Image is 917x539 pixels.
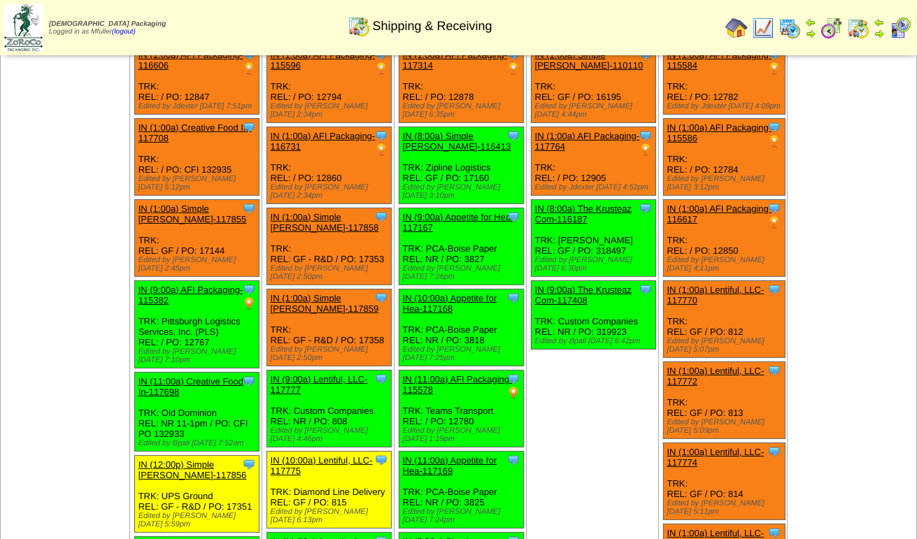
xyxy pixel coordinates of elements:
[242,120,256,134] img: Tooltip
[667,256,785,273] div: Edited by [PERSON_NAME] [DATE] 4:11pm
[374,62,388,76] img: PO
[134,456,260,533] div: TRK: UPS Ground REL: GF - R&D / PO: 17351
[399,127,524,204] div: TRK: Zipline Logistics REL: GF / PO: 17160
[399,208,524,285] div: TRK: PCA-Boise Paper REL: NR / PO: 3827
[374,291,388,305] img: Tooltip
[889,17,911,39] img: calendarcustomer.gif
[271,293,379,314] a: IN (1:00a) Simple [PERSON_NAME]-117859
[506,291,520,305] img: Tooltip
[403,508,524,524] div: Edited by [PERSON_NAME] [DATE] 7:24pm
[271,212,379,233] a: IN (1:00a) Simple [PERSON_NAME]-117858
[266,127,392,204] div: TRK: REL: / PO: 12860
[134,46,260,115] div: TRK: REL: / PO: 12847
[535,183,656,192] div: Edited by Jdexter [DATE] 4:52pm
[667,285,765,306] a: IN (1:00a) Lentiful, LLC-117770
[138,459,247,480] a: IN (12:00p) Simple [PERSON_NAME]-117856
[874,17,885,28] img: arrowleft.gif
[271,374,368,395] a: IN (9:00a) Lentiful, LLC-117777
[271,183,392,200] div: Edited by [PERSON_NAME] [DATE] 2:34pm
[399,289,524,366] div: TRK: PCA-Boise Paper REL: NR / PO: 3818
[399,452,524,529] div: TRK: PCA-Boise Paper REL: NR / PO: 3825
[531,281,656,350] div: TRK: Custom Companies REL: NR / PO: 319923
[399,46,524,123] div: TRK: REL: / PO: 12878
[138,203,247,224] a: IN (1:00a) Simple [PERSON_NAME]-117855
[138,376,243,397] a: IN (11:00a) Creative Food In-117698
[374,143,388,157] img: PO
[767,282,781,296] img: Tooltip
[403,264,524,281] div: Edited by [PERSON_NAME] [DATE] 7:26pm
[663,200,785,277] div: TRK: REL: / PO: 12850
[403,374,513,395] a: IN (11:00a) AFI Packaging-115578
[4,4,43,51] img: zoroco-logo-small.webp
[266,371,392,447] div: TRK: Custom Companies REL: NR / PO: 808
[271,131,376,152] a: IN (1:00a) AFI Packaging-116731
[138,175,260,192] div: Edited by [PERSON_NAME] [DATE] 5:12pm
[506,386,520,400] img: PO
[266,46,392,123] div: TRK: REL: / PO: 12794
[667,102,785,110] div: Edited by Jdexter [DATE] 4:09pm
[242,201,256,215] img: Tooltip
[374,372,388,386] img: Tooltip
[403,102,524,119] div: Edited by [PERSON_NAME] [DATE] 6:35pm
[535,203,632,224] a: IN (8:00a) The Krusteaz Com-116187
[767,364,781,378] img: Tooltip
[663,443,785,520] div: TRK: REL: GF / PO: 814
[138,122,252,143] a: IN (1:00a) Creative Food In-117708
[138,256,260,273] div: Edited by [PERSON_NAME] [DATE] 2:45pm
[667,418,785,435] div: Edited by [PERSON_NAME] [DATE] 5:09pm
[767,445,781,459] img: Tooltip
[667,499,785,516] div: Edited by [PERSON_NAME] [DATE] 5:11pm
[667,175,785,192] div: Edited by [PERSON_NAME] [DATE] 3:12pm
[506,62,520,76] img: PO
[134,119,260,196] div: TRK: REL: / PO: CFI 132935
[767,134,781,148] img: PO
[667,203,772,224] a: IN (1:00a) AFI Packaging-116617
[374,210,388,224] img: Tooltip
[667,366,765,387] a: IN (1:00a) Lentiful, LLC-117772
[138,512,260,529] div: Edited by [PERSON_NAME] [DATE] 5:59pm
[403,212,514,233] a: IN (9:00a) Appetite for Hea-117167
[271,426,392,443] div: Edited by [PERSON_NAME] [DATE] 4:46pm
[242,282,256,296] img: Tooltip
[820,17,843,39] img: calendarblend.gif
[138,102,260,110] div: Edited by Jdexter [DATE] 7:51pm
[639,129,653,143] img: Tooltip
[535,102,656,119] div: Edited by [PERSON_NAME] [DATE] 4:44pm
[663,46,785,115] div: TRK: REL: / PO: 12782
[752,17,774,39] img: line_graph.gif
[374,129,388,143] img: Tooltip
[663,362,785,439] div: TRK: REL: GF / PO: 813
[639,143,653,157] img: PO
[138,439,260,447] div: Edited by Bpali [DATE] 7:52am
[112,28,136,36] a: (logout)
[506,129,520,143] img: Tooltip
[266,452,392,529] div: TRK: Diamond Line Delivery REL: GF / PO: 815
[266,208,392,285] div: TRK: REL: GF - R&D / PO: 17353
[271,102,392,119] div: Edited by [PERSON_NAME] [DATE] 2:34pm
[667,122,772,143] a: IN (1:00a) AFI Packaging-115586
[271,455,373,476] a: IN (10:00a) Lentiful, LLC-117775
[242,62,256,76] img: PO
[535,131,640,152] a: IN (1:00a) AFI Packaging-117764
[266,289,392,366] div: TRK: REL: GF - R&D / PO: 17358
[506,453,520,467] img: Tooltip
[767,215,781,229] img: PO
[242,374,256,388] img: Tooltip
[847,17,869,39] img: calendarinout.gif
[531,127,656,196] div: TRK: REL: / PO: 12905
[767,201,781,215] img: Tooltip
[242,296,256,310] img: PO
[49,20,166,28] span: [DEMOGRAPHIC_DATA] Packaging
[403,183,524,200] div: Edited by [PERSON_NAME] [DATE] 3:10pm
[403,131,511,152] a: IN (8:00a) Simple [PERSON_NAME]-116413
[403,293,497,314] a: IN (10:00a) Appetite for Hea-117168
[663,281,785,358] div: TRK: REL: GF / PO: 812
[134,373,260,452] div: TRK: Old Dominion REL: NR 11-1pm / PO: CFI PO 132933
[138,285,243,306] a: IN (9:00a) AFI Packaging-115382
[874,28,885,39] img: arrowright.gif
[399,371,524,447] div: TRK: Teams Transport REL: / PO: 12780
[535,256,656,273] div: Edited by [PERSON_NAME] [DATE] 6:30pm
[138,347,260,364] div: Edited by [PERSON_NAME] [DATE] 7:10pm
[531,200,656,277] div: TRK: [PERSON_NAME] REL: GF / PO: 318497
[805,28,816,39] img: arrowright.gif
